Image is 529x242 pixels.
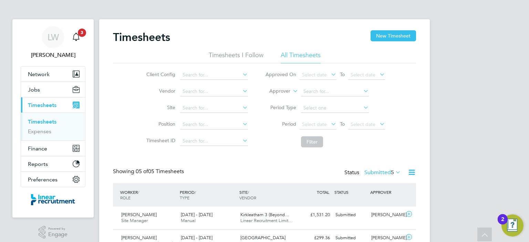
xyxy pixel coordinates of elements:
[136,168,184,175] span: 05 Timesheets
[28,176,58,183] span: Preferences
[121,218,148,223] span: Site Manager
[144,71,175,77] label: Client Config
[301,103,369,113] input: Select one
[21,113,85,140] div: Timesheets
[21,66,85,82] button: Network
[144,137,175,144] label: Timesheet ID
[178,186,238,204] div: PERIOD
[317,189,329,195] span: TOTAL
[21,156,85,171] button: Reports
[180,195,189,200] span: TYPE
[391,169,394,176] span: 5
[297,209,333,221] div: £1,531.20
[21,97,85,113] button: Timesheets
[121,212,157,218] span: [PERSON_NAME]
[259,88,290,95] label: Approver
[136,168,148,175] span: 05 of
[501,214,523,236] button: Open Resource Center, 2 new notifications
[121,235,157,241] span: [PERSON_NAME]
[21,141,85,156] button: Finance
[333,209,369,221] div: Submitted
[281,51,321,63] li: All Timesheets
[239,195,256,200] span: VENDOR
[338,70,347,79] span: To
[48,232,68,238] span: Engage
[69,26,83,48] a: 3
[181,218,196,223] span: Manual
[21,26,85,59] a: LW[PERSON_NAME]
[371,30,416,41] button: New Timesheet
[144,121,175,127] label: Position
[338,119,347,128] span: To
[28,86,40,93] span: Jobs
[180,103,248,113] input: Search for...
[240,212,289,218] span: Kirkleatham 3 (Beyond…
[138,189,139,195] span: /
[12,19,94,218] nav: Main navigation
[302,72,327,78] span: Select date
[28,71,50,77] span: Network
[333,186,369,198] div: STATUS
[181,212,212,218] span: [DATE] - [DATE]
[28,118,56,125] a: Timesheets
[344,168,402,178] div: Status
[21,82,85,97] button: Jobs
[180,120,248,129] input: Search for...
[28,128,51,135] a: Expenses
[180,136,248,146] input: Search for...
[265,121,296,127] label: Period
[31,194,75,205] img: linearrecruitment-logo-retina.png
[369,186,404,198] div: APPROVER
[180,87,248,96] input: Search for...
[265,71,296,77] label: Approved On
[39,226,68,239] a: Powered byEngage
[21,51,85,59] span: Laura Wilson
[302,121,327,127] span: Select date
[21,172,85,187] button: Preferences
[120,195,131,200] span: ROLE
[369,209,404,221] div: [PERSON_NAME]
[265,104,296,111] label: Period Type
[113,30,170,44] h2: Timesheets
[144,104,175,111] label: Site
[240,218,293,223] span: Linear Recruitment Limit…
[48,33,59,42] span: LW
[240,235,286,241] span: [GEOGRAPHIC_DATA]
[28,102,56,108] span: Timesheets
[248,189,249,195] span: /
[501,219,504,228] div: 2
[301,136,323,147] button: Filter
[48,226,68,232] span: Powered by
[78,29,86,37] span: 3
[28,161,48,167] span: Reports
[28,145,47,152] span: Finance
[144,88,175,94] label: Vendor
[113,168,185,175] div: Showing
[238,186,297,204] div: SITE
[351,121,375,127] span: Select date
[301,87,369,96] input: Search for...
[180,70,248,80] input: Search for...
[21,194,85,205] a: Go to home page
[181,235,212,241] span: [DATE] - [DATE]
[364,169,401,176] label: Submitted
[209,51,263,63] li: Timesheets I Follow
[118,186,178,204] div: WORKER
[351,72,375,78] span: Select date
[195,189,196,195] span: /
